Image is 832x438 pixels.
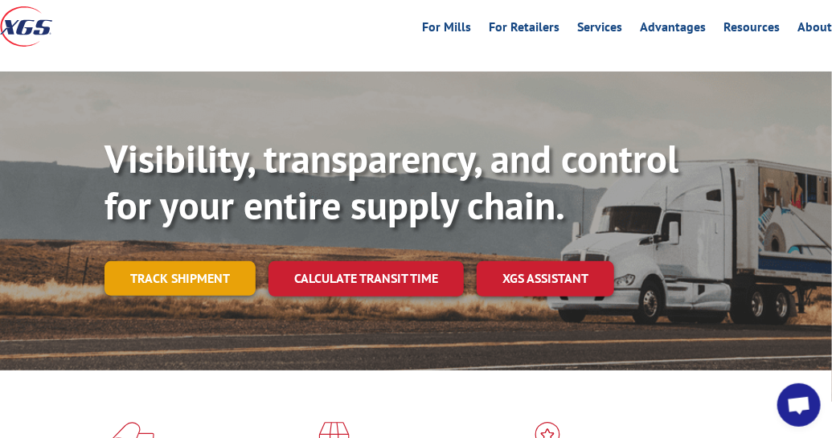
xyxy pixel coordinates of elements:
[577,21,622,39] a: Services
[640,21,706,39] a: Advantages
[105,133,678,230] b: Visibility, transparency, and control for your entire supply chain.
[477,261,614,296] a: XGS ASSISTANT
[797,21,832,39] a: About
[489,21,559,39] a: For Retailers
[268,261,464,296] a: Calculate transit time
[422,21,471,39] a: For Mills
[777,383,821,427] div: Open chat
[105,261,256,295] a: Track shipment
[723,21,780,39] a: Resources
